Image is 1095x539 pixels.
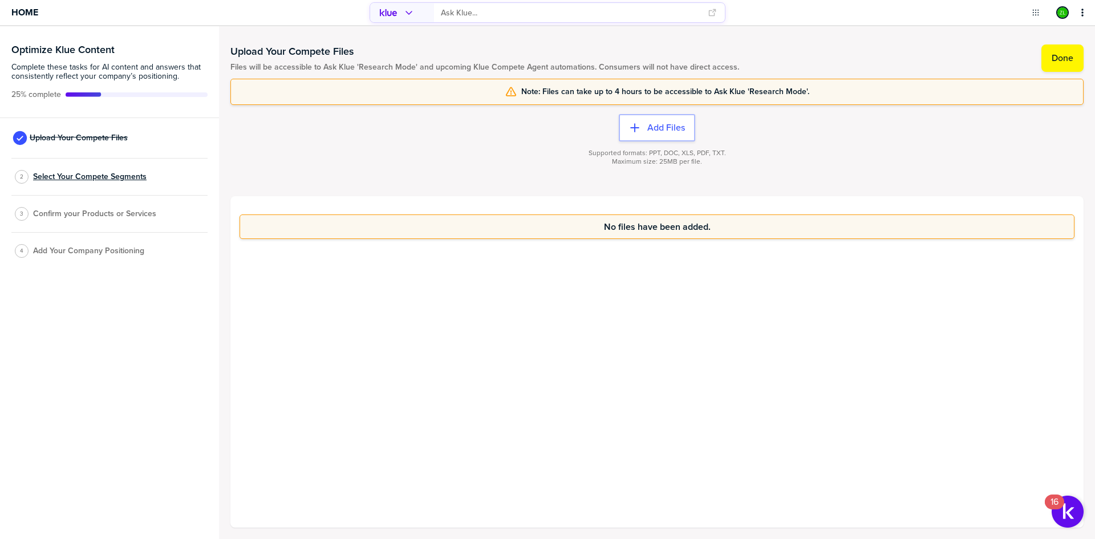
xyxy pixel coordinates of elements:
span: Select Your Compete Segments [33,172,147,181]
span: Complete these tasks for AI content and answers that consistently reflect your company’s position... [11,63,208,81]
span: 2 [20,172,23,181]
span: Add Your Company Positioning [33,246,144,256]
span: Files will be accessible to Ask Klue 'Research Mode' and upcoming Klue Compete Agent automations.... [230,63,739,72]
h1: Upload Your Compete Files [230,44,739,58]
h3: Optimize Klue Content [11,44,208,55]
button: Open Drop [1030,7,1041,18]
label: Add Files [647,122,685,133]
input: Ask Klue... [441,3,701,22]
span: Active [11,90,61,99]
span: Supported formats: PPT, DOC, XLS, PDF, TXT. [589,149,726,157]
span: Home [11,7,38,17]
span: Maximum size: 25MB per file. [612,157,702,166]
span: Note: Files can take up to 4 hours to be accessible to Ask Klue 'Research Mode'. [521,87,809,96]
button: Add Files [619,114,695,141]
div: Zev L. [1056,6,1069,19]
span: 4 [20,246,23,255]
img: 68efa1eb0dd1966221c28eaef6eec194-sml.png [1057,7,1068,18]
button: Open Resource Center, 16 new notifications [1052,496,1084,528]
span: Confirm your Products or Services [33,209,156,218]
span: No files have been added. [604,222,711,232]
label: Done [1052,52,1073,64]
span: 3 [20,209,23,218]
span: Upload Your Compete Files [30,133,128,143]
a: Edit Profile [1055,5,1070,20]
div: 16 [1051,502,1058,517]
button: Done [1041,44,1084,72]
